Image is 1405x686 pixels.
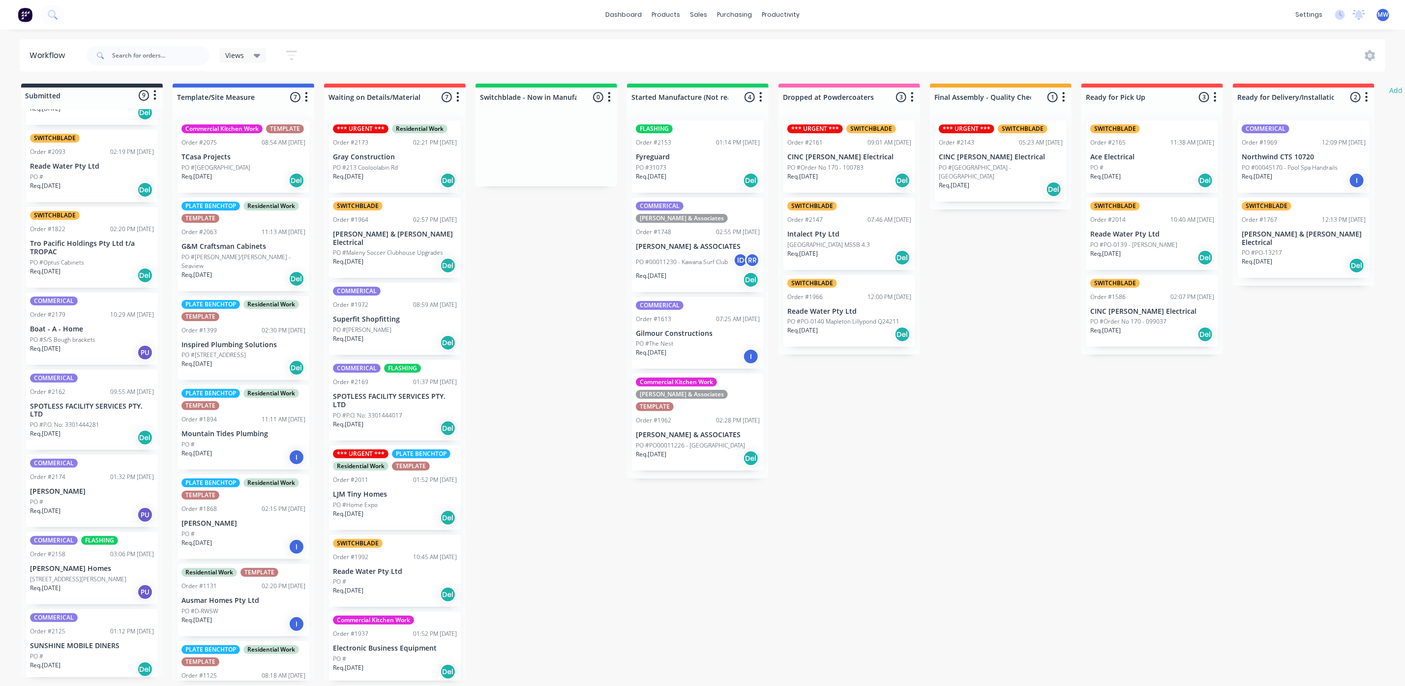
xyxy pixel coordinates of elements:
div: Order #1399 [181,326,217,335]
div: Del [440,258,456,273]
div: TEMPLATE [392,462,430,471]
div: COMMERICALFLASHINGOrder #216901:37 PM [DATE]SPOTLESS FACILITY SERVICES PTY. LTDPO #P.O. No: 33014... [329,360,461,441]
div: TEMPLATE [181,491,219,500]
div: SWITCHBLADEOrder #214707:46 AM [DATE]Intalect Pty Ltd[GEOGRAPHIC_DATA] MSSB 4.3Req.[DATE]Del [783,198,915,270]
p: CINC [PERSON_NAME] Electrical [1090,307,1214,316]
div: TEMPLATE [181,657,219,666]
div: Del [895,327,910,342]
div: Order #2125 [30,627,65,636]
div: COMMERICAL [30,374,78,383]
div: COMMERICAL[PERSON_NAME] & AssociatesOrder #174802:55 PM [DATE][PERSON_NAME] & ASSOCIATESPO #00011... [632,198,764,292]
div: COMMERICALOrder #161307:25 AM [DATE]Gilmour ConstructionsPO #The NestReq.[DATE]I [632,297,764,369]
div: PLATE BENCHTOPResidential WorkTEMPLATEOrder #186802:15 PM [DATE][PERSON_NAME]PO #Req.[DATE]I [178,475,309,559]
p: Tro Pacific Holdings Pty Ltd t/a TROPAC [30,239,154,256]
p: Req. [DATE] [30,344,60,353]
div: Order #1894 [181,415,217,424]
div: COMMERICAL [30,613,78,622]
div: Del [440,510,456,526]
div: Order #1767 [1242,215,1277,224]
p: [PERSON_NAME] & [PERSON_NAME] Electrical [333,230,457,247]
div: COMMERICAL [30,459,78,468]
div: Del [137,430,153,446]
p: Gilmour Constructions [636,329,760,338]
div: products [647,7,685,22]
div: 10:45 AM [DATE] [413,553,457,562]
div: 12:09 PM [DATE] [1322,138,1366,147]
p: Req. [DATE] [30,181,60,190]
p: PO #00011230 - Kawana Surf Club [636,258,728,267]
div: Del [1197,327,1213,342]
div: Order #2011 [333,476,368,484]
div: Order #2173 [333,138,368,147]
div: 11:13 AM [DATE] [262,228,305,237]
p: CINC [PERSON_NAME] Electrical [787,153,911,161]
div: SWITCHBLADE [333,202,383,210]
div: Commercial Kitchen WorkTEMPLATEOrder #207508:54 AM [DATE]TCasa ProjectsPO #[GEOGRAPHIC_DATA]Req.[... [178,120,309,193]
div: FLASHINGOrder #215301:14 PM [DATE]FyreguardPO #31073Req.[DATE]Del [632,120,764,193]
img: Factory [18,7,32,22]
div: FLASHING [636,124,673,133]
div: 03:06 PM [DATE] [110,550,154,559]
div: 02:55 PM [DATE] [716,228,760,237]
div: SWITCHBLADE [1090,202,1140,210]
div: [PERSON_NAME] & Associates [636,390,728,399]
div: PLATE BENCHTOP [181,389,240,398]
p: SPOTLESS FACILITY SERVICES PTY. LTD [333,392,457,409]
p: SPOTLESS FACILITY SERVICES PTY. LTD [30,402,154,419]
div: Order #2147 [787,215,823,224]
div: 02:21 PM [DATE] [413,138,457,147]
div: Del [137,268,153,283]
div: 02:20 PM [DATE] [262,582,305,591]
div: Commercial Kitchen Work [636,378,717,387]
p: Req. [DATE] [636,450,666,459]
div: 12:00 PM [DATE] [867,293,911,301]
div: I [1349,173,1365,188]
div: COMMERICAL [636,301,684,310]
div: Residential Work [243,389,299,398]
div: Commercial Kitchen Work [181,124,263,133]
div: Order #1131 [181,582,217,591]
input: Search for orders... [112,46,209,65]
div: Del [137,182,153,198]
a: dashboard [600,7,647,22]
div: COMMERICAL [30,536,78,545]
div: 02:15 PM [DATE] [262,505,305,513]
p: Req. [DATE] [333,420,363,429]
div: 01:37 PM [DATE] [413,378,457,387]
div: PLATE BENCHTOP [181,300,240,309]
p: Mountain Tides Plumbing [181,430,305,438]
div: Order #1125 [181,671,217,680]
p: Req. [DATE] [333,334,363,343]
div: TEMPLATE [240,568,278,577]
p: PO #The Nest [636,339,673,348]
div: SWITCHBLADEOrder #209302:19 PM [DATE]Reade Water Pty LtdPO #Req.[DATE]Del [26,130,158,202]
div: Order #1586 [1090,293,1126,301]
p: LJM Tiny Homes [333,490,457,499]
div: 02:30 PM [DATE] [262,326,305,335]
p: Req. [DATE] [181,616,212,625]
p: PO # [333,655,346,663]
div: SWITCHBLADEOrder #196402:57 PM [DATE][PERSON_NAME] & [PERSON_NAME] ElectricalPO #Maleny Soccer Cl... [329,198,461,278]
div: I [289,616,304,632]
div: Residential Work [243,478,299,487]
div: COMMERICAL [30,297,78,305]
p: PO # [30,652,43,661]
p: PO #PO00011226 - [GEOGRAPHIC_DATA] [636,441,745,450]
p: Req. [DATE] [30,661,60,670]
p: Req. [DATE] [939,181,969,190]
div: SWITCHBLADE [1242,202,1291,210]
div: COMMERICALOrder #217910:29 AM [DATE]Boat - A - HomePO #S/S Bough bracketsReq.[DATE]PU [26,293,158,365]
div: ID [733,253,748,268]
p: Electronic Business Equipment [333,644,457,653]
p: [PERSON_NAME] Homes [30,565,154,573]
p: [PERSON_NAME] & ASSOCIATES [636,242,760,251]
div: Del [440,335,456,351]
p: Req. [DATE] [30,267,60,276]
p: Req. [DATE] [30,104,60,113]
div: 10:40 AM [DATE] [1170,215,1214,224]
p: Superfit Shopfitting [333,315,457,324]
p: Req. [DATE] [787,172,818,181]
div: PLATE BENCHTOPResidential WorkTEMPLATEOrder #206311:13 AM [DATE]G&M Craftsman CabinetsPO #[PERSON... [178,198,309,291]
p: PO #S/S Bough brackets [30,335,95,344]
div: 05:23 AM [DATE] [1019,138,1063,147]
